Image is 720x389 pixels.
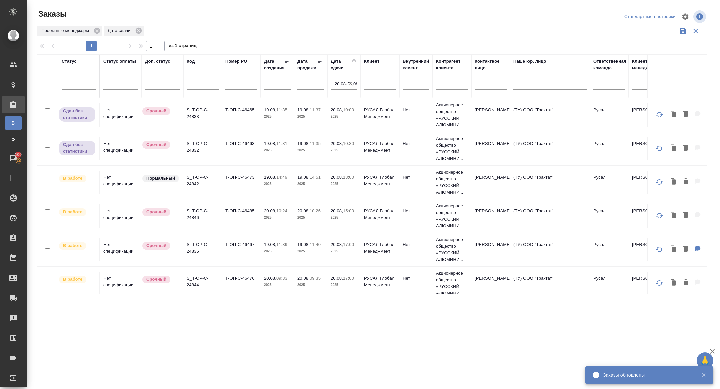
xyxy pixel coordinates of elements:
[297,107,310,112] p: 19.08,
[276,175,287,180] p: 14:49
[436,203,468,229] p: Акционерное общество «РУССКИЙ АЛЮМИНИ...
[629,137,667,160] td: [PERSON_NAME]
[343,141,354,146] p: 10:30
[100,272,142,295] td: Нет спецификации
[222,204,261,228] td: Т-ОП-С-46485
[403,107,429,113] p: Нет
[343,175,354,180] p: 13:00
[331,175,343,180] p: 20.08,
[310,242,321,247] p: 11:40
[2,150,25,166] a: 100
[693,10,707,23] span: Посмотреть информацию
[146,175,175,182] p: Нормальный
[310,141,321,146] p: 11:35
[590,204,629,228] td: Русал
[58,107,96,122] div: Выставляет ПМ, когда заказ сдан КМу, но начисления еще не проведены
[364,107,396,120] p: РУСАЛ Глобал Менеджмент
[146,209,166,215] p: Срочный
[343,276,354,281] p: 17:00
[629,103,667,127] td: [PERSON_NAME]
[680,209,691,222] button: Удалить
[331,276,343,281] p: 20.08,
[297,276,310,281] p: 20.08,
[58,275,96,284] div: Выставляет ПМ после принятия заказа от КМа
[680,276,691,290] button: Удалить
[222,272,261,295] td: Т-ОП-С-46476
[297,58,317,71] div: Дата продажи
[510,204,590,228] td: (ТУ) ООО "Трактат"
[680,141,691,155] button: Удалить
[100,204,142,228] td: Нет спецификации
[343,107,354,112] p: 10:00
[187,275,219,288] p: S_T-OP-C-24844
[436,169,468,196] p: Акционерное общество «РУССКИЙ АЛЮМИНИ...
[510,103,590,127] td: (ТУ) ООО "Трактат"
[276,242,287,247] p: 11:39
[169,42,197,51] span: из 1 страниц
[63,141,91,155] p: Сдан без статистики
[100,238,142,261] td: Нет спецификации
[297,214,324,221] p: 2025
[63,242,82,249] p: В работе
[264,214,291,221] p: 2025
[510,171,590,194] td: (ТУ) ООО "Трактат"
[331,58,351,71] div: Дата сдачи
[5,133,22,146] a: Ф
[590,137,629,160] td: Русал
[667,276,680,290] button: Клонировать
[276,276,287,281] p: 09:33
[667,141,680,155] button: Клонировать
[264,282,291,288] p: 2025
[103,58,136,65] div: Статус оплаты
[264,242,276,247] p: 19.08,
[310,175,321,180] p: 14:51
[37,9,67,19] span: Заказы
[403,140,429,147] p: Нет
[651,275,667,291] button: Обновить
[146,108,166,114] p: Срочный
[264,208,276,213] p: 20.08,
[364,241,396,255] p: РУСАЛ Глобал Менеджмент
[264,248,291,255] p: 2025
[146,141,166,148] p: Срочный
[343,208,354,213] p: 15:00
[510,137,590,160] td: (ТУ) ООО "Трактат"
[297,242,310,247] p: 19.08,
[331,181,357,187] p: 2025
[364,208,396,221] p: РУСАЛ Глобал Менеджмент
[471,137,510,160] td: [PERSON_NAME]
[651,140,667,156] button: Обновить
[629,272,667,295] td: [PERSON_NAME]
[667,175,680,189] button: Клонировать
[264,147,291,154] p: 2025
[403,208,429,214] p: Нет
[403,275,429,282] p: Нет
[187,241,219,255] p: S_T-OP-C-24835
[364,58,379,65] div: Клиент
[593,58,626,71] div: Ответственная команда
[331,141,343,146] p: 20.08,
[145,58,170,65] div: Доп. статус
[667,242,680,256] button: Клонировать
[100,103,142,127] td: Нет спецификации
[225,58,247,65] div: Номер PO
[276,141,287,146] p: 11:31
[651,107,667,123] button: Обновить
[5,116,22,130] a: В
[297,113,324,120] p: 2025
[264,113,291,120] p: 2025
[63,276,82,283] p: В работе
[222,238,261,261] td: Т-ОП-С-46467
[310,208,321,213] p: 10:26
[471,272,510,295] td: [PERSON_NAME]
[331,282,357,288] p: 2025
[331,208,343,213] p: 20.08,
[699,354,711,368] span: 🙏
[510,238,590,261] td: (ТУ) ООО "Трактат"
[222,171,261,194] td: Т-ОП-С-46473
[697,352,713,369] button: 🙏
[264,175,276,180] p: 19.08,
[632,58,664,71] div: Клиентские менеджеры
[58,174,96,183] div: Выставляет ПМ после принятия заказа от КМа
[104,26,144,36] div: Дата сдачи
